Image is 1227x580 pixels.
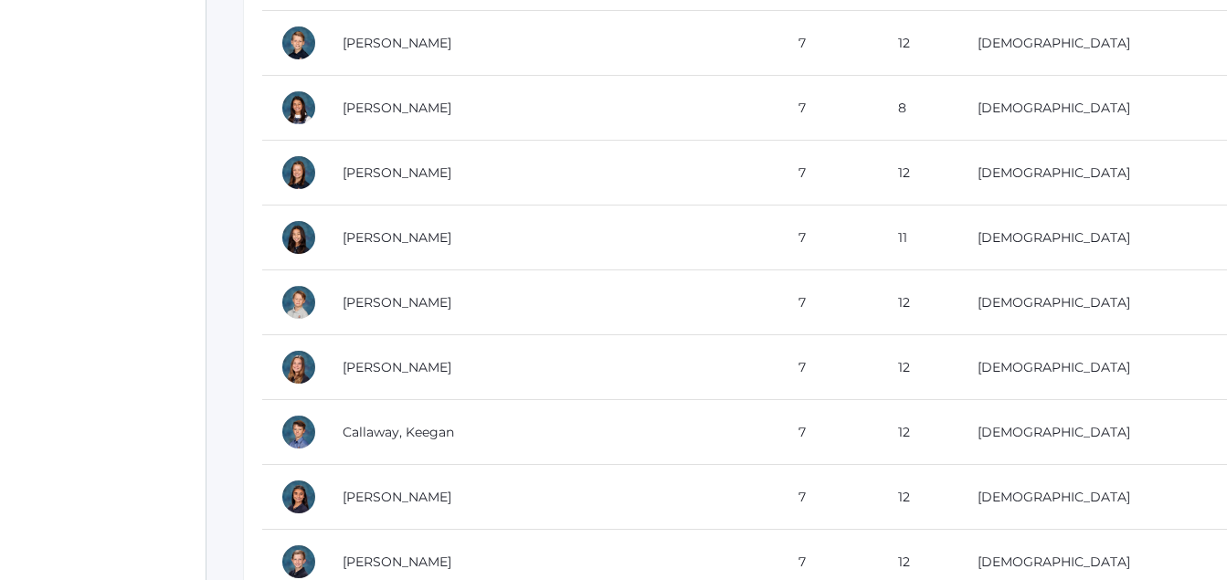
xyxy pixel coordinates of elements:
[280,25,317,61] div: Asher Bell
[880,270,959,335] td: 12
[324,76,780,141] td: [PERSON_NAME]
[780,335,879,400] td: 7
[780,141,879,206] td: 7
[324,11,780,76] td: [PERSON_NAME]
[880,11,959,76] td: 12
[780,400,879,465] td: 7
[324,400,780,465] td: Callaway, Keegan
[280,284,317,321] div: Walker Brown
[280,349,317,385] div: Eliana Burgert
[324,206,780,270] td: [PERSON_NAME]
[324,465,780,530] td: [PERSON_NAME]
[880,76,959,141] td: 8
[280,479,317,515] div: Ashlyn Camargo
[880,206,959,270] td: 11
[324,141,780,206] td: [PERSON_NAME]
[324,335,780,400] td: [PERSON_NAME]
[280,154,317,191] div: Annelise Bernardi
[280,414,317,450] div: Keegan Callaway
[880,400,959,465] td: 12
[780,206,879,270] td: 7
[780,270,879,335] td: 7
[780,11,879,76] td: 7
[280,543,317,580] div: Jakob Chapman
[880,335,959,400] td: 12
[780,76,879,141] td: 7
[880,465,959,530] td: 12
[280,219,317,256] div: Reagan Brodt
[324,270,780,335] td: [PERSON_NAME]
[280,90,317,126] div: Juliana Benson
[880,141,959,206] td: 12
[780,465,879,530] td: 7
